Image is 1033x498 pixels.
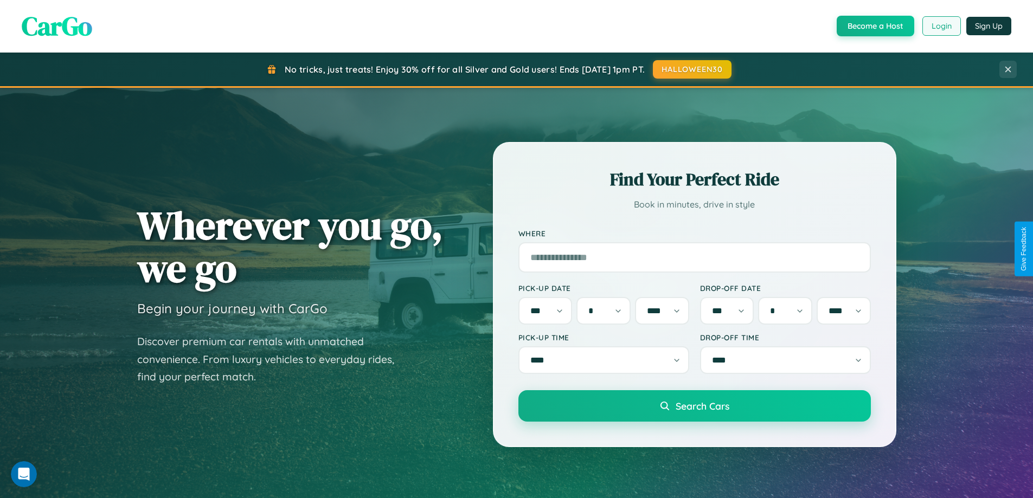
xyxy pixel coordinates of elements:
[518,229,871,238] label: Where
[285,64,645,75] span: No tricks, just treats! Enjoy 30% off for all Silver and Gold users! Ends [DATE] 1pm PT.
[837,16,914,36] button: Become a Host
[137,204,443,289] h1: Wherever you go, we go
[518,283,689,293] label: Pick-up Date
[653,60,732,79] button: HALLOWEEN30
[518,390,871,422] button: Search Cars
[518,167,871,191] h2: Find Your Perfect Ride
[700,333,871,342] label: Drop-off Time
[518,333,689,342] label: Pick-up Time
[518,197,871,212] p: Book in minutes, drive in style
[676,400,729,412] span: Search Cars
[22,8,92,44] span: CarGo
[922,16,961,36] button: Login
[1020,227,1028,271] div: Give Feedback
[700,283,871,293] label: Drop-off Date
[11,461,37,487] iframe: Intercom live chat
[137,333,408,386] p: Discover premium car rentals with unmatched convenience. From luxury vehicles to everyday rides, ...
[137,300,328,316] h3: Begin your journey with CarGo
[966,17,1011,35] button: Sign Up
